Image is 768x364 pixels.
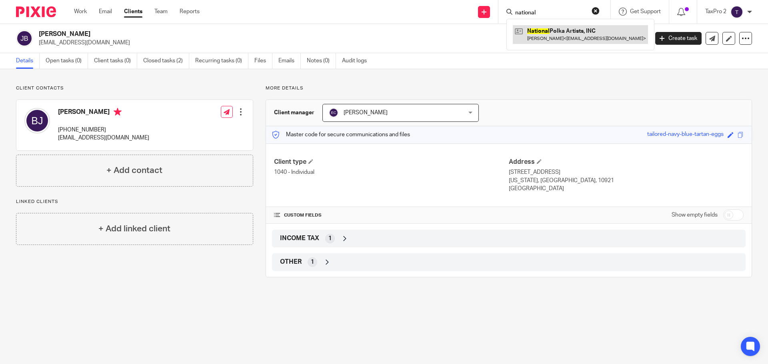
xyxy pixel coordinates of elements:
span: Get Support [630,9,661,14]
a: Client tasks (0) [94,53,137,69]
a: Open tasks (0) [46,53,88,69]
img: Pixie [16,6,56,17]
img: svg%3E [329,108,338,117]
a: Details [16,53,40,69]
a: Create task [655,32,702,45]
h4: [PERSON_NAME] [58,108,149,118]
a: Work [74,8,87,16]
a: Recurring tasks (0) [195,53,248,69]
p: Client contacts [16,85,253,91]
span: INCOME TAX [280,234,319,243]
p: Master code for secure communications and files [272,131,410,139]
a: Closed tasks (2) [143,53,189,69]
img: svg%3E [730,6,743,18]
h4: + Add contact [106,164,162,177]
h4: Address [509,158,744,166]
a: Emails [278,53,301,69]
p: More details [266,85,752,91]
a: Files [254,53,272,69]
label: Show empty fields [672,211,718,219]
button: Clear [592,7,600,15]
h2: [PERSON_NAME] [39,30,522,38]
p: [GEOGRAPHIC_DATA] [509,185,744,193]
span: OTHER [280,258,302,266]
p: [PHONE_NUMBER] [58,126,149,134]
p: [STREET_ADDRESS] [509,168,744,176]
div: tailored-navy-blue-tartan-eggs [647,130,724,139]
a: Clients [124,8,142,16]
a: Reports [180,8,200,16]
h4: CUSTOM FIELDS [274,212,509,219]
p: Linked clients [16,199,253,205]
input: Search [514,10,586,17]
img: svg%3E [16,30,33,47]
a: Team [154,8,168,16]
h3: Client manager [274,109,314,117]
p: [EMAIL_ADDRESS][DOMAIN_NAME] [58,134,149,142]
a: Email [99,8,112,16]
h4: Client type [274,158,509,166]
p: 1040 - Individual [274,168,509,176]
a: Audit logs [342,53,373,69]
span: 1 [328,235,332,243]
span: [PERSON_NAME] [344,110,388,115]
i: Primary [114,108,122,116]
img: svg%3E [24,108,50,133]
p: [EMAIL_ADDRESS][DOMAIN_NAME] [39,39,643,47]
h4: + Add linked client [98,223,170,235]
span: 1 [311,258,314,266]
p: [US_STATE], [GEOGRAPHIC_DATA], 10921 [509,177,744,185]
p: TaxPro 2 [705,8,726,16]
a: Notes (0) [307,53,336,69]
